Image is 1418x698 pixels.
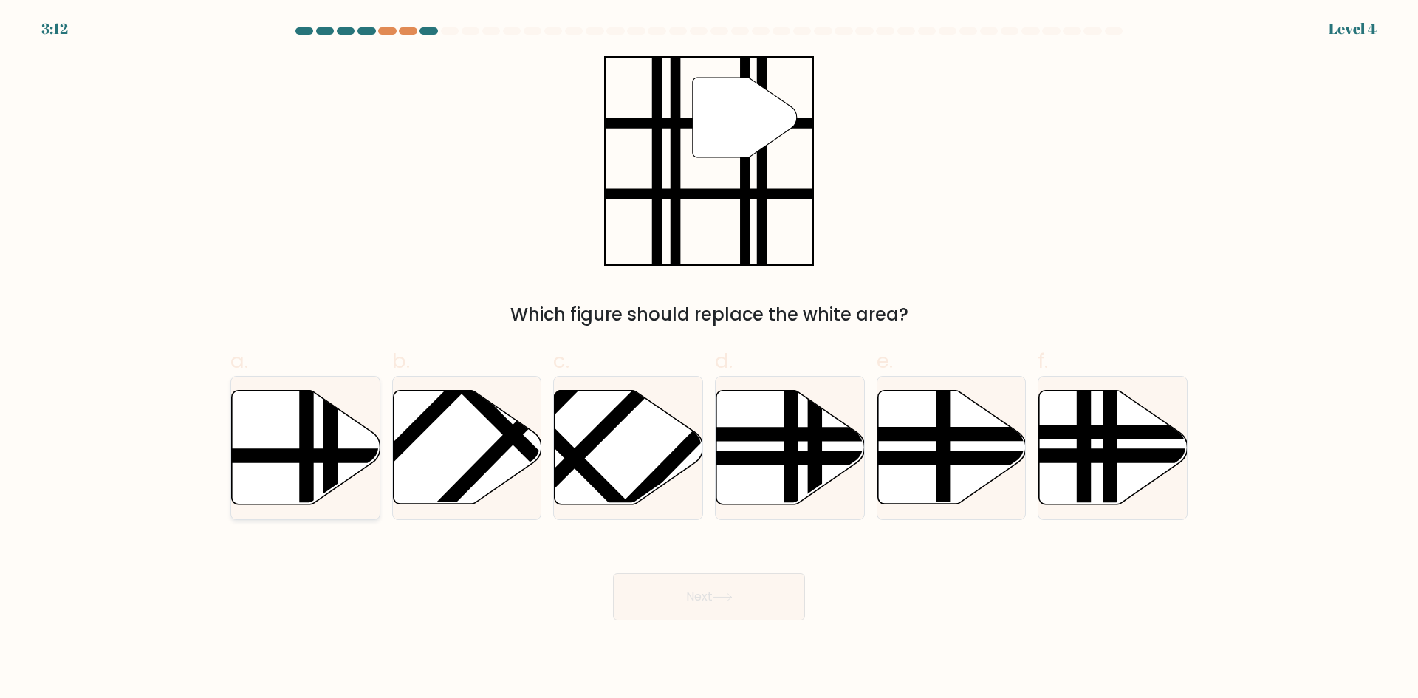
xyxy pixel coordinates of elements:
button: Next [613,573,805,620]
span: a. [230,346,248,375]
span: b. [392,346,410,375]
span: c. [553,346,569,375]
div: Which figure should replace the white area? [239,301,1179,328]
g: " [693,78,797,157]
div: 3:12 [41,18,68,40]
div: Level 4 [1329,18,1377,40]
span: f. [1038,346,1048,375]
span: d. [715,346,733,375]
span: e. [877,346,893,375]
